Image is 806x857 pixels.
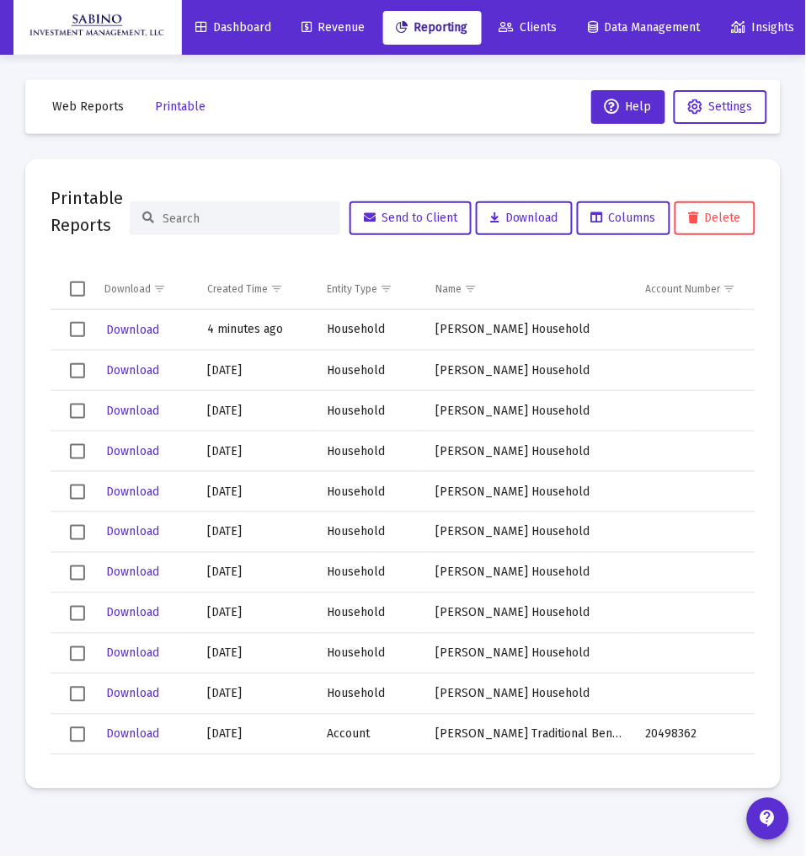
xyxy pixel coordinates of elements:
[26,11,169,45] img: Dashboard
[424,351,634,391] td: [PERSON_NAME] Household
[674,90,767,124] button: Settings
[70,646,85,661] div: Select row
[499,20,558,35] span: Clients
[316,391,424,431] td: Household
[70,727,85,742] div: Select row
[195,20,271,35] span: Dashboard
[634,715,772,755] td: 20498362
[316,431,424,472] td: Household
[70,281,85,297] div: Select all
[106,363,159,378] span: Download
[182,11,285,45] a: Dashboard
[435,282,462,296] div: Name
[104,479,161,504] button: Download
[424,269,634,309] td: Column Name
[104,439,161,463] button: Download
[155,99,206,114] span: Printable
[104,358,161,383] button: Download
[397,20,468,35] span: Reporting
[316,634,424,674] td: Household
[316,310,424,351] td: Household
[106,606,159,620] span: Download
[70,525,85,540] div: Select row
[591,211,656,225] span: Columns
[424,391,634,431] td: [PERSON_NAME] Household
[709,99,753,114] span: Settings
[104,282,151,296] div: Download
[195,593,315,634] td: [DATE]
[195,634,315,674] td: [DATE]
[316,715,424,755] td: Account
[195,755,315,795] td: [DATE]
[104,560,161,585] button: Download
[364,211,457,225] span: Send to Client
[207,282,268,296] div: Created Time
[316,755,424,795] td: Account
[424,715,634,755] td: [PERSON_NAME] Traditional Beneficiary IRA
[381,282,393,295] span: Show filter options for column 'Entity Type'
[424,310,634,351] td: [PERSON_NAME] Household
[70,444,85,459] div: Select row
[424,553,634,593] td: [PERSON_NAME] Household
[70,606,85,621] div: Select row
[104,399,161,423] button: Download
[605,99,652,114] span: Help
[141,90,219,124] button: Printable
[195,351,315,391] td: [DATE]
[424,431,634,472] td: [PERSON_NAME] Household
[106,727,159,742] span: Download
[52,99,124,114] span: Web Reports
[104,601,161,625] button: Download
[723,282,736,295] span: Show filter options for column 'Account Number'
[195,431,315,472] td: [DATE]
[70,687,85,702] div: Select row
[106,404,159,418] span: Download
[316,351,424,391] td: Household
[575,11,714,45] a: Data Management
[163,212,328,226] input: Search
[39,90,137,124] button: Web Reports
[486,11,571,45] a: Clients
[675,201,755,235] button: Delete
[106,687,159,701] span: Download
[195,472,315,512] td: [DATE]
[577,201,670,235] button: Columns
[70,322,85,337] div: Select row
[424,674,634,715] td: [PERSON_NAME] Household
[106,485,159,499] span: Download
[732,20,795,35] span: Insights
[634,755,772,795] td: 53035737
[758,809,778,829] mat-icon: contact_support
[70,485,85,500] div: Select row
[70,363,85,378] div: Select row
[195,512,315,553] td: [DATE]
[424,512,634,553] td: [PERSON_NAME] Household
[104,722,161,747] button: Download
[316,472,424,512] td: Household
[424,634,634,674] td: [PERSON_NAME] Household
[589,20,701,35] span: Data Management
[591,90,665,124] button: Help
[464,282,477,295] span: Show filter options for column 'Name'
[104,318,161,342] button: Download
[106,323,159,337] span: Download
[104,682,161,706] button: Download
[316,674,424,715] td: Household
[195,269,315,309] td: Column Created Time
[104,520,161,544] button: Download
[51,269,755,763] div: Data grid
[104,641,161,666] button: Download
[424,755,634,795] td: [PERSON_NAME] Individual
[195,715,315,755] td: [DATE]
[70,565,85,581] div: Select row
[316,593,424,634] td: Household
[350,201,472,235] button: Send to Client
[328,282,378,296] div: Entity Type
[93,269,195,309] td: Column Download
[106,525,159,539] span: Download
[106,646,159,661] span: Download
[270,282,283,295] span: Show filter options for column 'Created Time'
[302,20,366,35] span: Revenue
[689,211,741,225] span: Delete
[634,269,772,309] td: Column Account Number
